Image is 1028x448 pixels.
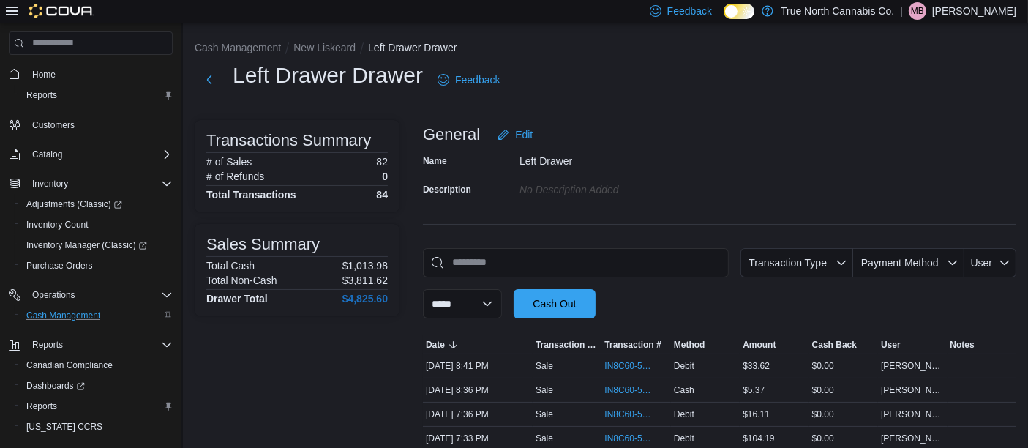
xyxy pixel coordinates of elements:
[909,2,926,20] div: Michael Baingo
[26,198,122,210] span: Adjustments (Classic)
[26,286,81,304] button: Operations
[195,40,1016,58] nav: An example of EuiBreadcrumbs
[878,336,947,354] button: User
[376,156,388,168] p: 82
[15,194,179,214] a: Adjustments (Classic)
[3,173,179,194] button: Inventory
[20,216,94,234] a: Inventory Count
[26,400,57,412] span: Reports
[812,339,857,351] span: Cash Back
[604,406,667,423] button: IN8C60-5263617
[20,377,91,395] a: Dashboards
[20,195,128,213] a: Adjustments (Classic)
[492,120,539,149] button: Edit
[26,175,74,193] button: Inventory
[667,4,712,18] span: Feedback
[900,2,903,20] p: |
[206,189,296,201] h4: Total Transactions
[15,255,179,276] button: Purchase Orders
[743,433,774,444] span: $104.19
[809,357,878,375] div: $0.00
[15,396,179,417] button: Reports
[20,257,173,275] span: Purchase Orders
[604,357,667,375] button: IN8C60-5264050
[342,260,388,272] p: $1,013.98
[382,171,388,182] p: 0
[20,236,173,254] span: Inventory Manager (Classic)
[342,275,388,286] p: $3,811.62
[20,236,153,254] a: Inventory Manager (Classic)
[32,339,63,351] span: Reports
[293,42,356,53] button: New Liskeard
[911,2,924,20] span: MB
[206,275,277,286] h6: Total Non-Cash
[15,235,179,255] a: Inventory Manager (Classic)
[29,4,94,18] img: Cova
[881,433,944,444] span: [PERSON_NAME]
[20,86,173,104] span: Reports
[809,430,878,447] div: $0.00
[964,248,1016,277] button: User
[20,377,173,395] span: Dashboards
[881,360,944,372] span: [PERSON_NAME]
[604,384,653,396] span: IN8C60-5264030
[206,236,320,253] h3: Sales Summary
[20,356,173,374] span: Canadian Compliance
[26,116,80,134] a: Customers
[809,381,878,399] div: $0.00
[604,433,653,444] span: IN8C60-5263603
[206,260,255,272] h6: Total Cash
[423,126,480,143] h3: General
[423,184,471,195] label: Description
[423,406,533,423] div: [DATE] 7:36 PM
[950,339,975,351] span: Notes
[26,89,57,101] span: Reports
[15,417,179,437] button: [US_STATE] CCRS
[20,307,173,324] span: Cash Management
[368,42,457,53] button: Left Drawer Drawer
[674,339,705,351] span: Method
[26,219,89,231] span: Inventory Count
[743,408,770,420] span: $16.11
[604,430,667,447] button: IN8C60-5263603
[20,356,119,374] a: Canadian Compliance
[20,216,173,234] span: Inventory Count
[604,360,653,372] span: IN8C60-5264050
[206,293,268,305] h4: Drawer Total
[20,195,173,213] span: Adjustments (Classic)
[515,127,533,142] span: Edit
[195,65,224,94] button: Next
[26,336,69,354] button: Reports
[724,19,724,20] span: Dark Mode
[423,248,729,277] input: This is a search bar. As you type, the results lower in the page will automatically filter.
[3,335,179,355] button: Reports
[536,408,553,420] p: Sale
[809,406,878,423] div: $0.00
[674,408,694,420] span: Debit
[26,359,113,371] span: Canadian Compliance
[861,257,939,269] span: Payment Method
[932,2,1016,20] p: [PERSON_NAME]
[26,310,100,321] span: Cash Management
[604,408,653,420] span: IN8C60-5263617
[671,336,740,354] button: Method
[881,339,901,351] span: User
[536,339,599,351] span: Transaction Type
[32,119,75,131] span: Customers
[743,360,770,372] span: $33.62
[26,380,85,392] span: Dashboards
[948,336,1016,354] button: Notes
[26,421,102,433] span: [US_STATE] CCRS
[423,430,533,447] div: [DATE] 7:33 PM
[26,336,173,354] span: Reports
[3,285,179,305] button: Operations
[423,155,447,167] label: Name
[195,42,281,53] button: Cash Management
[519,178,716,195] div: No Description added
[376,189,388,201] h4: 84
[514,289,596,318] button: Cash Out
[809,336,878,354] button: Cash Back
[740,336,808,354] button: Amount
[740,248,853,277] button: Transaction Type
[3,64,179,85] button: Home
